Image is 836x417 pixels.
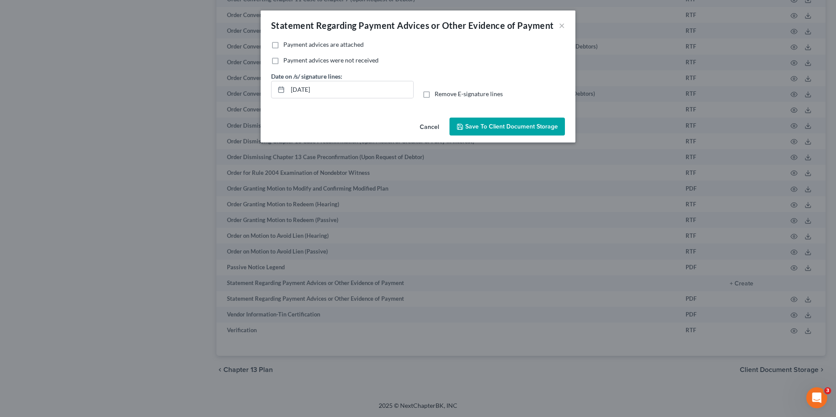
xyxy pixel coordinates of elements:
[435,90,503,97] span: Remove E-signature lines
[465,123,558,130] span: Save to Client Document Storage
[271,19,554,31] div: Statement Regarding Payment Advices or Other Evidence of Payment
[806,387,827,408] iframe: Intercom live chat
[271,72,342,81] label: Date on /s/ signature lines:
[449,118,565,136] button: Save to Client Document Storage
[283,56,379,64] span: Payment advices were not received
[413,118,446,136] button: Cancel
[283,41,364,48] span: Payment advices are attached
[824,387,831,394] span: 3
[288,81,413,98] input: MM/DD/YYYY
[559,20,565,31] button: ×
